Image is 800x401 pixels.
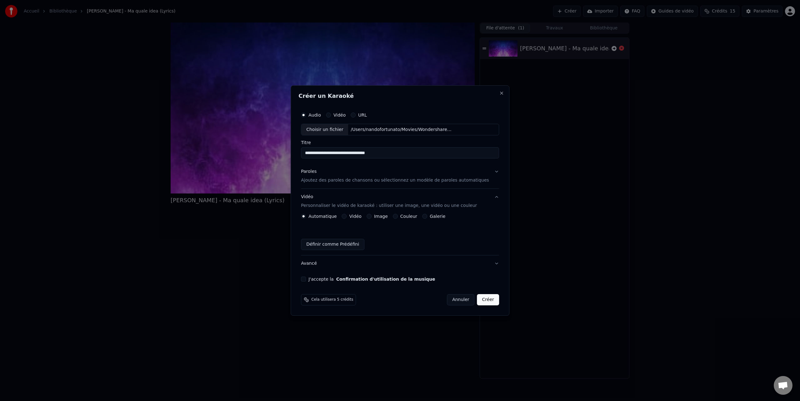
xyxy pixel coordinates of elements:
[447,294,474,305] button: Annuler
[358,113,367,117] label: URL
[298,93,502,99] h2: Créer un Karaoké
[301,124,348,135] div: Choisir un fichier
[311,297,353,302] span: Cela utilisera 5 crédits
[374,214,388,218] label: Image
[301,164,499,189] button: ParolesAjoutez des paroles de chansons ou sélectionnez un modèle de paroles automatiques
[308,277,435,281] label: J'accepte la
[301,214,499,255] div: VidéoPersonnaliser le vidéo de karaoké : utiliser une image, une vidéo ou une couleur
[400,214,417,218] label: Couleur
[301,194,477,209] div: Vidéo
[308,214,337,218] label: Automatique
[333,113,346,117] label: Vidéo
[336,277,435,281] button: J'accepte la
[349,214,362,218] label: Vidéo
[430,214,445,218] label: Galerie
[477,294,499,305] button: Créer
[301,189,499,214] button: VidéoPersonnaliser le vidéo de karaoké : utiliser une image, une vidéo ou une couleur
[301,169,317,175] div: Paroles
[301,239,364,250] button: Définir comme Prédéfini
[308,113,321,117] label: Audio
[301,203,477,209] p: Personnaliser le vidéo de karaoké : utiliser une image, une vidéo ou une couleur
[348,127,455,133] div: /Users/nandofortunato/Movies/Wondershare UniConverter15/Downloaded/Pino D’Angiò - Ma quale idea ...
[301,255,499,272] button: Avancé
[301,141,499,145] label: Titre
[301,178,489,184] p: Ajoutez des paroles de chansons ou sélectionnez un modèle de paroles automatiques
